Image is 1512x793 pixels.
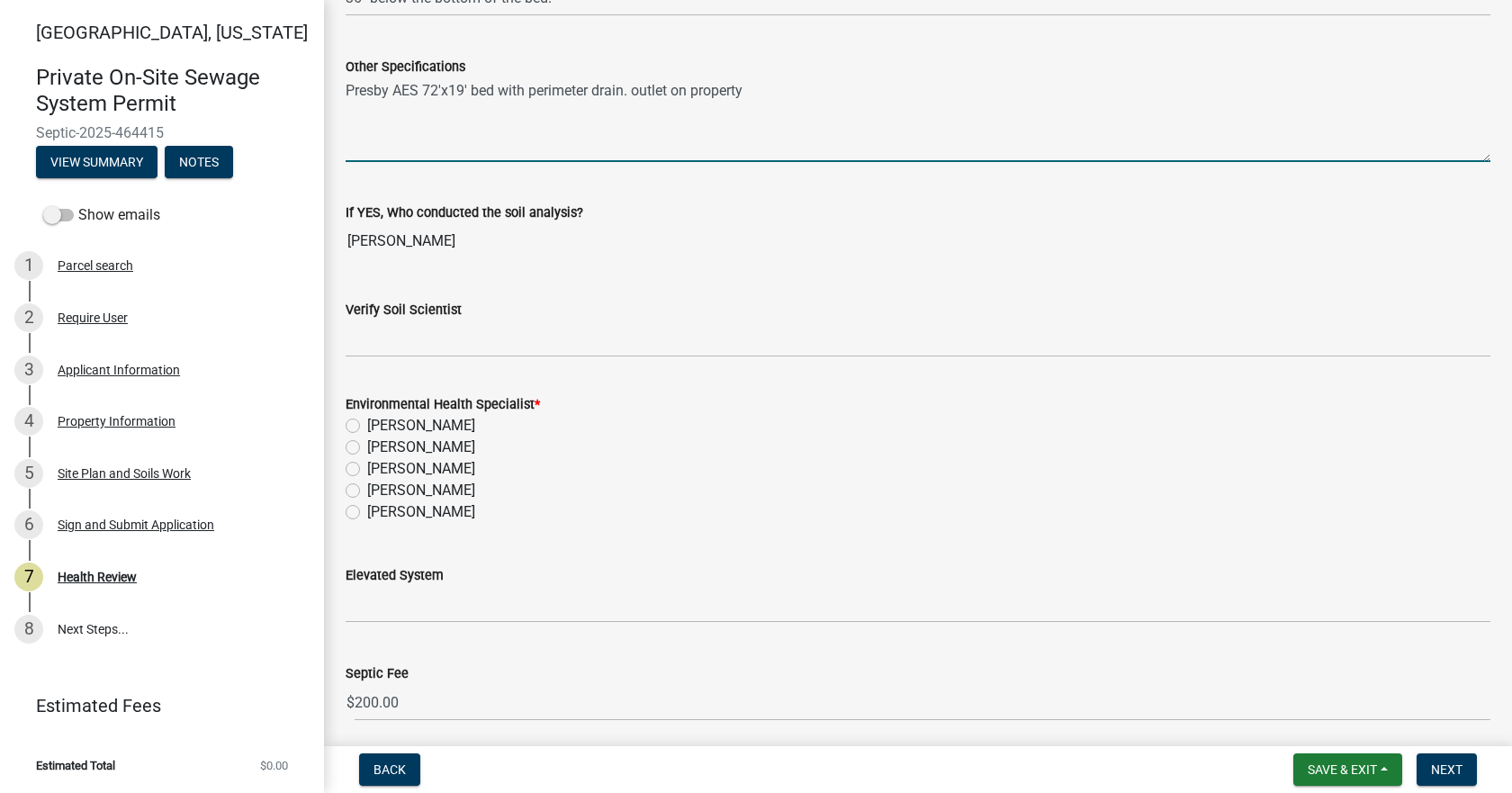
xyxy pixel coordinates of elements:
div: Site Plan and Soils Work [58,467,191,480]
div: 7 [14,563,43,591]
div: 6 [14,510,43,539]
span: $ [346,684,355,721]
div: 4 [14,407,43,436]
label: [PERSON_NAME] [367,437,475,458]
span: Septic-2025-464415 [36,124,288,141]
wm-modal-confirm: Summary [36,156,157,170]
span: Back [373,762,406,777]
label: Septic Fee [346,668,409,680]
label: Show emails [43,204,160,226]
a: Estimated Fees [14,688,295,724]
div: 3 [14,356,43,384]
label: [PERSON_NAME] [367,480,475,501]
div: 8 [14,615,43,644]
div: Applicant Information [58,364,180,376]
div: Health Review [58,571,137,583]
wm-modal-confirm: Notes [165,156,233,170]
label: Verify Soil Scientist [346,304,462,317]
div: 1 [14,251,43,280]
div: 5 [14,459,43,488]
label: Other Specifications [346,61,465,74]
button: Back [359,753,420,786]
button: View Summary [36,146,157,178]
span: Save & Exit [1308,762,1377,777]
button: Save & Exit [1293,753,1402,786]
div: Property Information [58,415,175,428]
div: Require User [58,311,128,324]
div: Parcel search [58,259,133,272]
div: 2 [14,303,43,332]
label: [PERSON_NAME] [367,458,475,480]
span: $0.00 [260,760,288,771]
span: Estimated Total [36,760,115,771]
button: Next [1417,753,1477,786]
label: [PERSON_NAME] [367,501,475,523]
label: Environmental Health Specialist [346,399,540,411]
div: Sign and Submit Application [58,518,214,531]
label: [PERSON_NAME] [367,415,475,437]
span: [GEOGRAPHIC_DATA], [US_STATE] [36,22,308,43]
span: Next [1431,762,1462,777]
h4: Private On-Site Sewage System Permit [36,65,310,117]
button: Notes [165,146,233,178]
label: Elevated System [346,570,444,582]
label: If YES, Who conducted the soil analysis? [346,207,583,220]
